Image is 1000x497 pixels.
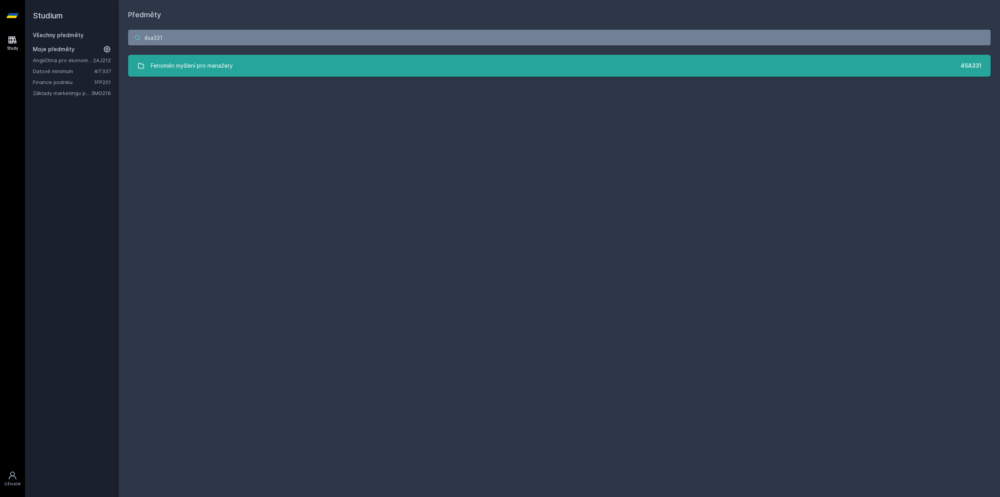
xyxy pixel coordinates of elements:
[128,30,991,45] input: Název nebo ident předmětu…
[33,56,93,64] a: Angličtina pro ekonomická studia 2 (B2/C1)
[7,45,18,51] div: Study
[33,32,84,38] a: Všechny předměty
[33,45,75,53] span: Moje předměty
[91,90,111,96] a: 3MG216
[2,467,23,491] a: Uživatel
[128,55,991,77] a: Fenomén myšlení pro manažery 4SA331
[94,79,111,85] a: 1FP201
[94,68,111,74] a: 4IT337
[151,58,233,74] div: Fenomén myšlení pro manažery
[128,9,991,20] h1: Předměty
[33,89,91,97] a: Základy marketingu pro informatiky a statistiky
[33,67,94,75] a: Datové minimum
[961,62,981,70] div: 4SA331
[4,481,21,487] div: Uživatel
[2,31,23,55] a: Study
[33,78,94,86] a: Finance podniku
[93,57,111,63] a: 2AJ212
